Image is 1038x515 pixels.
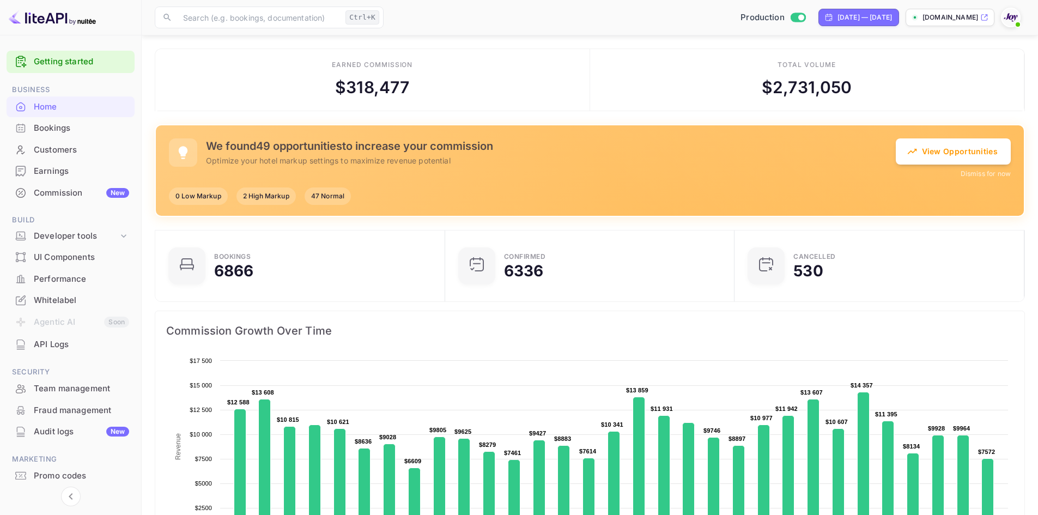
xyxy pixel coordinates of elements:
text: $10 815 [277,416,299,423]
text: $5000 [195,480,212,487]
text: $7500 [195,456,212,462]
div: Customers [34,144,129,156]
a: Fraud management [7,400,135,420]
div: Audit logsNew [7,421,135,443]
text: $8883 [554,435,571,442]
p: Optimize your hotel markup settings to maximize revenue potential [206,155,896,166]
span: Business [7,84,135,96]
div: 530 [793,263,823,278]
div: Switch to Sandbox mode [736,11,810,24]
div: [DATE] — [DATE] [837,13,892,22]
text: $7614 [579,448,597,455]
p: [DOMAIN_NAME] [922,13,978,22]
div: Getting started [7,51,135,73]
text: $11 395 [875,411,897,417]
div: Whitelabel [7,290,135,311]
text: $9805 [429,427,446,433]
text: $7461 [504,450,521,456]
div: Home [7,96,135,118]
div: Customers [7,140,135,161]
div: Total volume [778,60,836,70]
text: $10 607 [825,419,848,425]
a: Whitelabel [7,290,135,310]
div: Promo codes [34,470,129,482]
text: $12 500 [190,407,212,413]
div: Confirmed [504,253,546,260]
span: Security [7,366,135,378]
div: $ 318,477 [335,75,409,100]
span: 47 Normal [305,191,351,201]
div: Whitelabel [34,294,129,307]
div: Bookings [214,253,251,260]
div: API Logs [7,334,135,355]
div: New [106,427,129,437]
text: $10 341 [601,421,623,428]
div: Fraud management [34,404,129,417]
a: Audit logsNew [7,421,135,441]
button: View Opportunities [896,138,1011,165]
a: Performance [7,269,135,289]
div: Ctrl+K [345,10,379,25]
div: New [106,188,129,198]
text: $8897 [729,435,745,442]
text: $17 500 [190,358,212,364]
div: Earnings [7,161,135,182]
text: $10 977 [750,415,773,421]
a: CommissionNew [7,183,135,203]
a: Earnings [7,161,135,181]
a: Getting started [34,56,129,68]
span: Commission Growth Over Time [166,322,1013,340]
text: $9625 [454,428,471,435]
text: $6609 [404,458,421,464]
img: LiteAPI logo [9,9,96,26]
a: Team management [7,378,135,398]
div: UI Components [34,251,129,264]
text: $9746 [703,427,720,434]
text: $11 931 [651,405,673,412]
div: Performance [7,269,135,290]
span: Marketing [7,453,135,465]
div: CANCELLED [793,253,836,260]
div: Bookings [7,118,135,139]
span: 0 Low Markup [169,191,228,201]
div: API Logs [34,338,129,351]
a: Promo codes [7,465,135,486]
a: API Logs [7,334,135,354]
a: Home [7,96,135,117]
text: $11 942 [775,405,798,412]
div: Home [34,101,129,113]
text: $9928 [928,425,945,432]
div: $ 2,731,050 [762,75,852,100]
text: $13 859 [626,387,648,393]
span: Production [740,11,785,24]
button: Collapse navigation [61,487,81,506]
text: $15 000 [190,382,212,389]
text: $12 588 [227,399,250,405]
a: Bookings [7,118,135,138]
div: 6866 [214,263,254,278]
div: Bookings [34,122,129,135]
div: Earnings [34,165,129,178]
div: Audit logs [34,426,129,438]
a: UI Components [7,247,135,267]
text: $10 621 [327,419,349,425]
text: $8279 [479,441,496,448]
div: UI Components [7,247,135,268]
text: $9427 [529,430,546,437]
div: CommissionNew [7,183,135,204]
text: $8134 [903,443,920,450]
span: 2 High Markup [236,191,296,201]
div: Developer tools [7,227,135,246]
text: $13 608 [252,389,274,396]
text: $14 357 [851,382,873,389]
div: Fraud management [7,400,135,421]
div: Team management [34,383,129,395]
text: $7572 [978,449,995,455]
text: $9964 [953,425,970,432]
input: Search (e.g. bookings, documentation) [177,7,341,28]
div: Team management [7,378,135,399]
div: Promo codes [7,465,135,487]
button: Dismiss for now [961,169,1011,179]
div: Developer tools [34,230,118,243]
div: Commission [34,187,129,199]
